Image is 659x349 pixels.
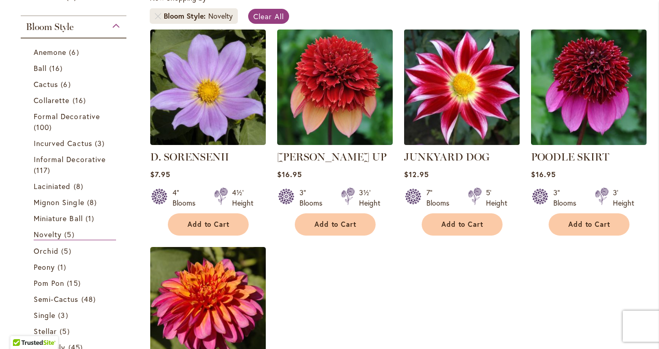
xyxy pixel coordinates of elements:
[441,220,484,229] span: Add to Cart
[34,63,47,73] span: Ball
[34,111,100,121] span: Formal Decorative
[253,11,284,21] span: Clear All
[34,310,55,320] span: Single
[531,30,647,145] img: POODLE SKIRT
[34,154,116,176] a: Informal Decorative 117
[58,310,70,321] span: 3
[34,278,116,288] a: Pom Pon 15
[232,187,253,208] div: 4½' Height
[34,229,62,239] span: Novelty
[69,47,81,57] span: 6
[568,220,611,229] span: Add to Cart
[34,326,57,336] span: Stellar
[34,294,116,304] a: Semi-Cactus 48
[155,13,161,19] a: Remove Bloom Style Novelty
[49,63,65,74] span: 16
[34,79,116,90] a: Cactus 6
[404,137,520,147] a: JUNKYARD DOG
[73,95,89,106] span: 16
[404,169,429,179] span: $12.95
[34,262,55,272] span: Peony
[486,187,507,208] div: 5' Height
[34,213,83,223] span: Miniature Ball
[34,138,116,149] a: Incurved Cactus 3
[248,9,289,24] a: Clear All
[58,261,69,272] span: 1
[295,213,376,236] button: Add to Cart
[34,246,59,256] span: Orchid
[531,137,647,147] a: POODLE SKIRT
[34,197,116,208] a: Mignon Single 8
[422,213,503,236] button: Add to Cart
[34,111,116,133] a: Formal Decorative 100
[34,63,116,74] a: Ball 16
[81,294,98,304] span: 48
[87,197,99,208] span: 8
[34,229,116,240] a: Novelty 5
[150,169,170,179] span: $7.95
[173,187,202,208] div: 4" Blooms
[150,151,229,163] a: D. SORENSENII
[64,229,77,240] span: 5
[34,261,116,272] a: Peony 1
[401,26,522,148] img: JUNKYARD DOG
[74,181,86,192] span: 8
[164,11,208,21] span: Bloom Style
[277,30,393,145] img: GITTY UP
[299,187,328,208] div: 3" Blooms
[277,169,302,179] span: $16.95
[61,79,73,90] span: 6
[150,30,266,145] img: D. SORENSENII
[426,187,455,208] div: 7" Blooms
[60,326,72,337] span: 5
[150,137,266,147] a: D. SORENSENII
[34,310,116,321] a: Single 3
[549,213,629,236] button: Add to Cart
[168,213,249,236] button: Add to Cart
[34,197,84,207] span: Mignon Single
[553,187,582,208] div: 3" Blooms
[34,278,64,288] span: Pom Pon
[34,138,92,148] span: Incurved Cactus
[208,11,233,21] div: Novelty
[34,326,116,337] a: Stellar 5
[34,181,116,192] a: Laciniated 8
[34,95,70,105] span: Collarette
[34,95,116,106] a: Collarette 16
[277,137,393,147] a: GITTY UP
[277,151,386,163] a: [PERSON_NAME] UP
[34,181,71,191] span: Laciniated
[34,213,116,224] a: Miniature Ball 1
[34,47,66,57] span: Anemone
[67,278,83,288] span: 15
[359,187,380,208] div: 3½' Height
[531,169,556,179] span: $16.95
[34,47,116,57] a: Anemone 6
[404,151,490,163] a: JUNKYARD DOG
[531,151,609,163] a: POODLE SKIRT
[26,21,74,33] span: Bloom Style
[34,165,53,176] span: 117
[188,220,230,229] span: Add to Cart
[85,213,97,224] span: 1
[314,220,357,229] span: Add to Cart
[8,312,37,341] iframe: Launch Accessibility Center
[34,122,54,133] span: 100
[34,154,106,164] span: Informal Decorative
[613,187,634,208] div: 3' Height
[34,245,116,256] a: Orchid 5
[34,79,58,89] span: Cactus
[34,294,79,304] span: Semi-Cactus
[61,245,74,256] span: 5
[95,138,107,149] span: 3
